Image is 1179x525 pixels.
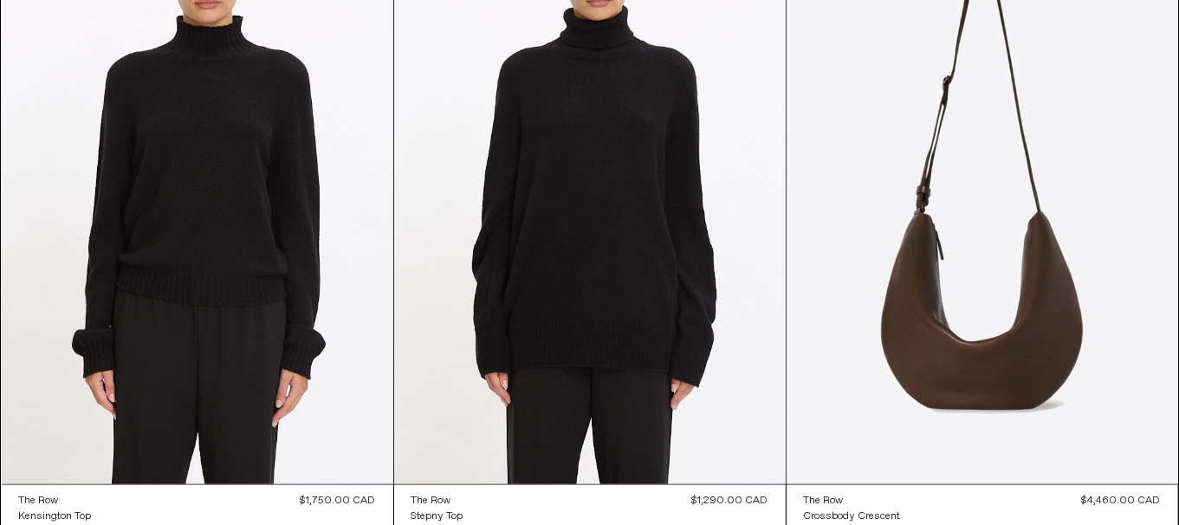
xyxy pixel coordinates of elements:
div: Stepny Top [411,510,463,525]
div: The Row [19,495,59,509]
div: $1,750.00 CAD [301,494,376,509]
div: Crossbody Crescent [804,510,901,525]
a: Stepny Top [411,509,463,525]
div: The Row [804,495,844,509]
a: The Row [19,494,92,509]
a: The Row [804,494,901,509]
a: The Row [411,494,463,509]
a: Crossbody Crescent [804,509,901,525]
div: $1,290.00 CAD [692,494,768,509]
a: Kensington Top [19,509,92,525]
div: The Row [411,495,451,509]
div: Kensington Top [19,510,92,525]
div: $4,460.00 CAD [1082,494,1161,509]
